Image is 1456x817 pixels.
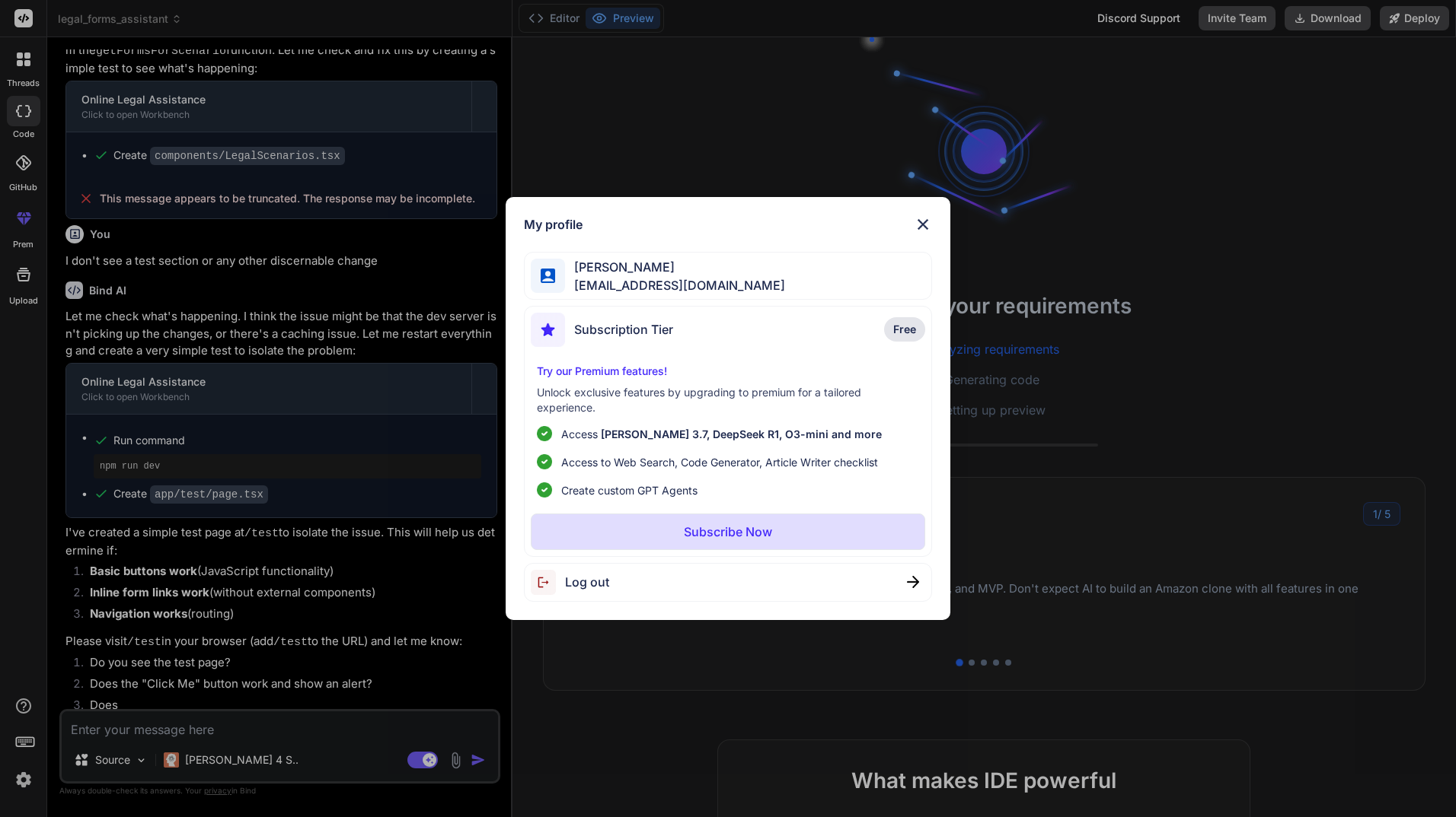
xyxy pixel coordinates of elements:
[565,258,785,276] span: [PERSON_NAME]
[565,276,785,294] span: [EMAIL_ADDRESS][DOMAIN_NAME]
[893,322,916,337] span: Free
[537,454,552,469] img: checklist
[574,320,673,339] span: Subscription Tier
[914,215,932,234] img: close
[531,513,925,550] button: Subscribe Now
[524,215,583,234] h1: My profile
[561,454,878,470] span: Access to Web Search, Code Generator, Article Writer checklist
[537,364,919,379] p: Try our Premium features!
[561,482,698,498] span: Create custom GPT Agents
[537,385,919,415] p: Unlock exclusive features by upgrading to premium for a tailored experience.
[684,523,772,541] p: Subscribe Now
[601,428,882,440] span: [PERSON_NAME] 3.7, DeepSeek R1, O3-mini and more
[537,426,552,441] img: checklist
[531,570,565,595] img: logout
[907,576,919,588] img: close
[565,573,609,591] span: Log out
[531,313,565,347] img: subscription
[537,482,552,498] img: checklist
[541,269,555,283] img: profile
[561,426,882,442] p: Access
